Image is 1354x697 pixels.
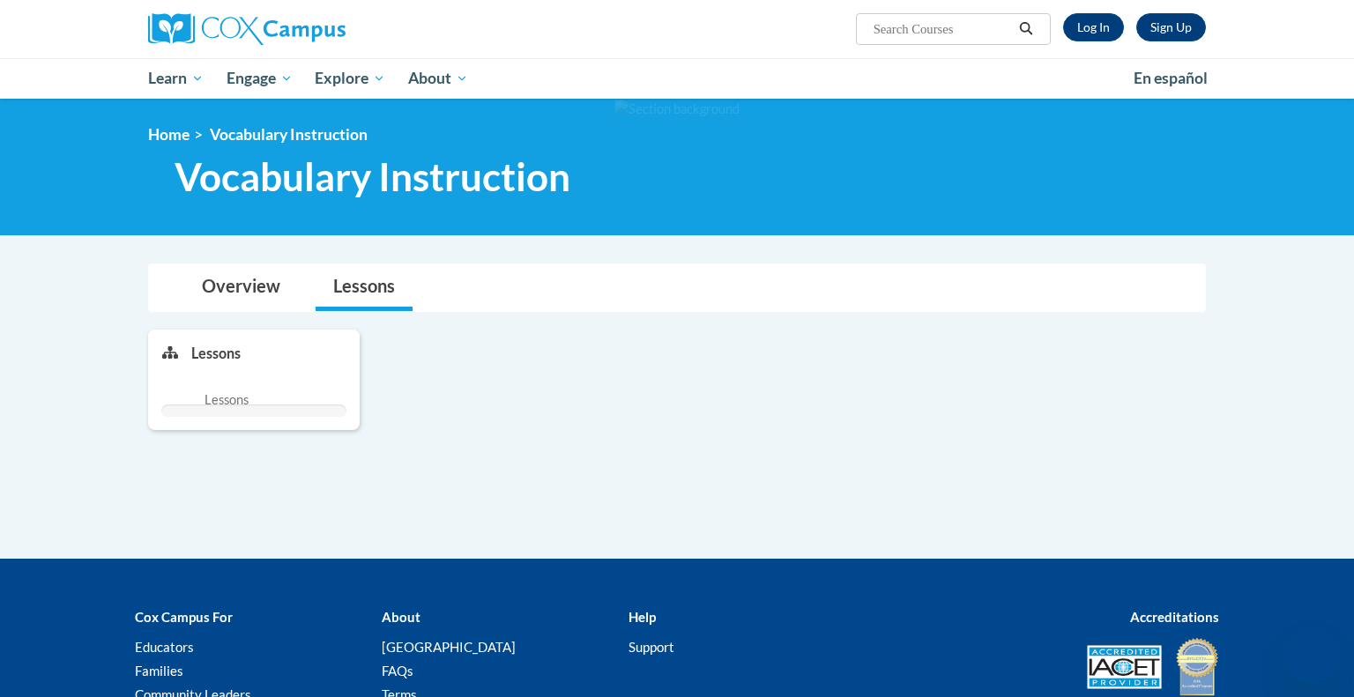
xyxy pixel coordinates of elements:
b: Help [629,609,656,625]
a: Cox Campus [148,13,483,45]
a: [GEOGRAPHIC_DATA] [382,639,516,655]
a: FAQs [382,663,413,678]
div: Main menu [122,58,1232,99]
a: En español [1122,60,1219,97]
span: Engage [227,68,293,89]
span: Vocabulary Instruction [210,125,368,144]
a: Support [629,639,674,655]
a: Engage [215,58,304,99]
span: En español [1134,69,1208,87]
span: Lessons [205,390,249,410]
img: Section background [614,100,740,119]
a: Register [1136,13,1206,41]
b: Cox Campus For [135,609,233,625]
a: Home [148,125,190,144]
img: Accredited IACET® Provider [1087,645,1162,689]
iframe: Button to launch messaging window [1283,627,1340,683]
a: Explore [303,58,397,99]
span: About [408,68,468,89]
a: Log In [1063,13,1124,41]
a: About [397,58,480,99]
b: About [382,609,420,625]
b: Accreditations [1130,609,1219,625]
a: Overview [184,264,298,311]
button: Search [1013,19,1039,40]
span: Learn [148,68,204,89]
a: Educators [135,639,194,655]
input: Search Courses [872,19,1013,40]
a: Learn [137,58,215,99]
p: Lessons [191,344,241,363]
img: Cox Campus [148,13,346,45]
span: Explore [315,68,385,89]
a: Lessons [316,264,413,311]
a: Families [135,663,183,678]
span: Vocabulary Instruction [175,153,570,200]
